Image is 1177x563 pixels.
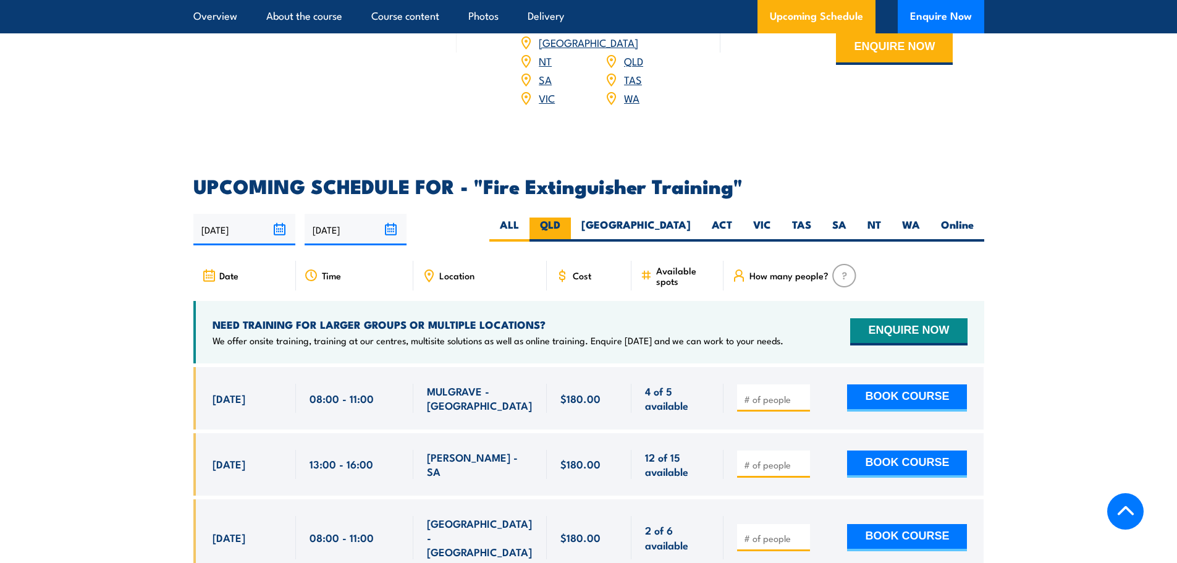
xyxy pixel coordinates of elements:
[645,523,710,552] span: 2 of 6 available
[645,450,710,479] span: 12 of 15 available
[857,218,892,242] label: NT
[892,218,930,242] label: WA
[645,384,710,413] span: 4 of 5 available
[624,53,643,68] a: QLD
[744,459,806,471] input: # of people
[930,218,984,242] label: Online
[744,393,806,405] input: # of people
[539,72,552,87] a: SA
[213,530,245,544] span: [DATE]
[427,516,533,559] span: [GEOGRAPHIC_DATA] - [GEOGRAPHIC_DATA]
[427,384,533,413] span: MULGRAVE - [GEOGRAPHIC_DATA]
[539,90,555,105] a: VIC
[571,218,701,242] label: [GEOGRAPHIC_DATA]
[836,32,953,65] button: ENQUIRE NOW
[656,265,715,286] span: Available spots
[310,457,373,471] span: 13:00 - 16:00
[560,530,601,544] span: $180.00
[573,270,591,281] span: Cost
[310,530,374,544] span: 08:00 - 11:00
[539,35,638,49] a: [GEOGRAPHIC_DATA]
[213,457,245,471] span: [DATE]
[489,218,529,242] label: ALL
[743,218,782,242] label: VIC
[427,450,533,479] span: [PERSON_NAME] - SA
[322,270,341,281] span: Time
[701,218,743,242] label: ACT
[782,218,822,242] label: TAS
[213,391,245,405] span: [DATE]
[847,384,967,412] button: BOOK COURSE
[850,318,967,345] button: ENQUIRE NOW
[529,218,571,242] label: QLD
[310,391,374,405] span: 08:00 - 11:00
[624,72,642,87] a: TAS
[439,270,475,281] span: Location
[213,334,783,347] p: We offer onsite training, training at our centres, multisite solutions as well as online training...
[560,457,601,471] span: $180.00
[213,318,783,331] h4: NEED TRAINING FOR LARGER GROUPS OR MULTIPLE LOCATIONS?
[847,524,967,551] button: BOOK COURSE
[193,214,295,245] input: From date
[847,451,967,478] button: BOOK COURSE
[822,218,857,242] label: SA
[193,177,984,194] h2: UPCOMING SCHEDULE FOR - "Fire Extinguisher Training"
[560,391,601,405] span: $180.00
[749,270,829,281] span: How many people?
[305,214,407,245] input: To date
[219,270,238,281] span: Date
[624,90,639,105] a: WA
[744,532,806,544] input: # of people
[539,53,552,68] a: NT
